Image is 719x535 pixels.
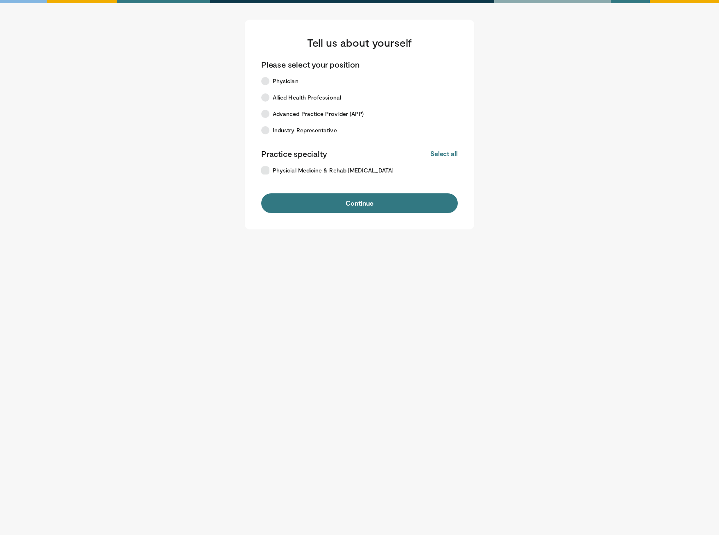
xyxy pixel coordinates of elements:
[273,77,298,85] span: Physician
[430,149,458,158] button: Select all
[273,93,341,102] span: Allied Health Professional
[273,126,337,134] span: Industry Representative
[261,148,327,159] p: Practice specialty
[261,59,359,70] p: Please select your position
[273,166,393,175] span: Physicial Medicine & Rehab [MEDICAL_DATA]
[261,36,458,49] h3: Tell us about yourself
[261,193,458,213] button: Continue
[273,110,364,118] span: Advanced Practice Provider (APP)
